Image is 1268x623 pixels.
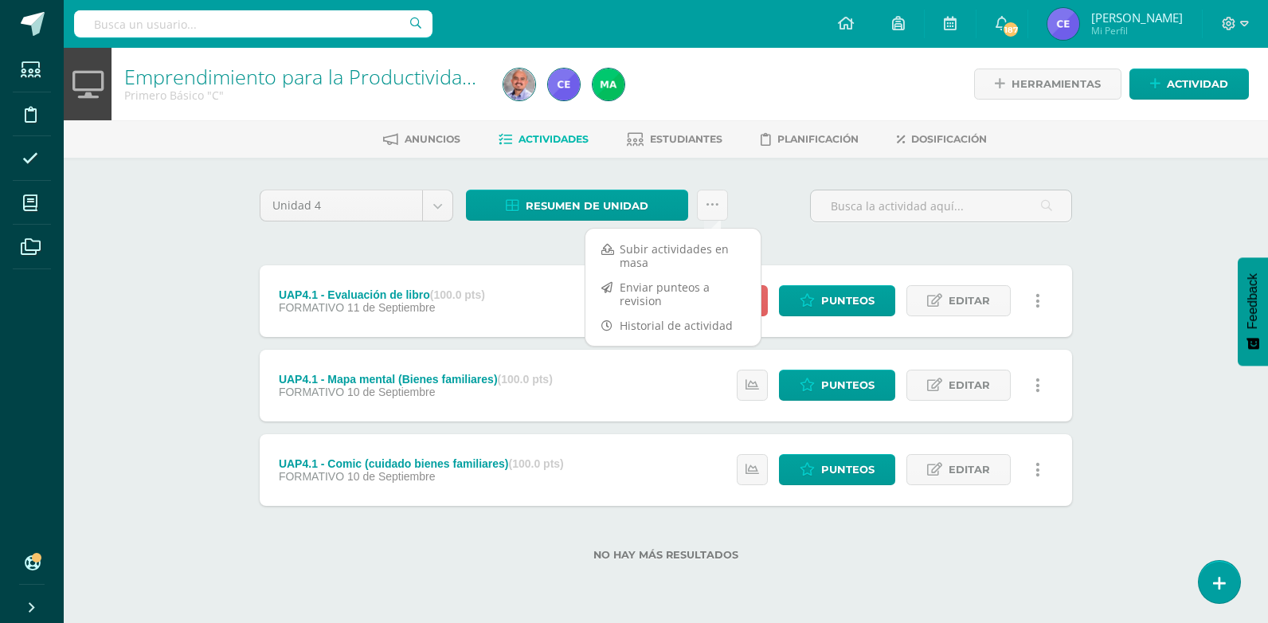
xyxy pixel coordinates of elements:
span: Punteos [821,286,875,315]
a: Herramientas [974,69,1121,100]
a: Actividad [1129,69,1249,100]
div: Primero Básico 'C' [124,88,484,103]
a: Unidad 4 [260,190,452,221]
span: Punteos [821,370,875,400]
a: Punteos [779,285,895,316]
span: 10 de Septiembre [347,470,436,483]
img: 303f0dfdc36eeea024f29b2ae9d0f183.png [503,69,535,100]
span: Mi Perfil [1091,24,1183,37]
a: Punteos [779,370,895,401]
span: Resumen de unidad [526,191,648,221]
span: Feedback [1246,273,1260,329]
span: Unidad 4 [272,190,410,221]
strong: (100.0 pts) [509,457,564,470]
span: 187 [1002,21,1019,38]
span: Punteos [821,455,875,484]
span: Editar [949,370,990,400]
img: fbc77e7ba2dbfe8c3cc20f57a9f437ef.png [548,69,580,100]
span: Actividades [519,133,589,145]
input: Busca la actividad aquí... [811,190,1071,221]
a: Historial de actividad [585,313,761,338]
a: Emprendimiento para la Productividad y Robótica [124,63,573,90]
span: Estudiantes [650,133,722,145]
img: a2d32154ad07ff8c74471bda036d6094.png [593,69,624,100]
a: Estudiantes [627,127,722,152]
span: Planificación [777,133,859,145]
div: UAP4.1 - Evaluación de libro [279,288,485,301]
a: Enviar punteos a revision [585,275,761,313]
span: Anuncios [405,133,460,145]
span: FORMATIVO [279,386,344,398]
div: UAP4.1 - Comic (cuidado bienes familiares) [279,457,564,470]
img: fbc77e7ba2dbfe8c3cc20f57a9f437ef.png [1047,8,1079,40]
span: Herramientas [1012,69,1101,99]
h1: Emprendimiento para la Productividad y Robótica [124,65,484,88]
button: Feedback - Mostrar encuesta [1238,257,1268,366]
a: Actividades [499,127,589,152]
a: Resumen de unidad [466,190,688,221]
span: 11 de Septiembre [347,301,436,314]
strong: (100.0 pts) [430,288,485,301]
span: Editar [949,286,990,315]
span: [PERSON_NAME] [1091,10,1183,25]
label: No hay más resultados [260,549,1072,561]
span: Editar [949,455,990,484]
input: Busca un usuario... [74,10,432,37]
strong: (100.0 pts) [498,373,553,386]
div: UAP4.1 - Mapa mental (Bienes familiares) [279,373,553,386]
span: Dosificación [911,133,987,145]
a: Subir actividades en masa [585,237,761,275]
a: Punteos [779,454,895,485]
a: Planificación [761,127,859,152]
span: FORMATIVO [279,301,344,314]
a: Anuncios [383,127,460,152]
span: FORMATIVO [279,470,344,483]
a: Dosificación [897,127,987,152]
span: Actividad [1167,69,1228,99]
span: 10 de Septiembre [347,386,436,398]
